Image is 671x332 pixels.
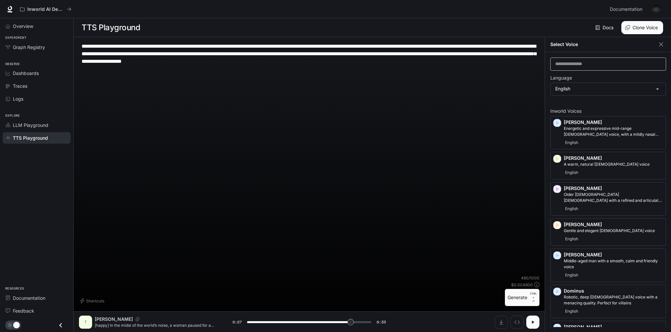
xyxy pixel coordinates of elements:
span: Dashboards [13,70,39,77]
img: User avatar [652,5,661,14]
p: [PERSON_NAME] [564,251,663,258]
span: English [564,307,580,315]
p: Dominus [564,288,663,294]
a: Overview [3,20,71,32]
p: Inworld AI Demos [27,7,64,12]
a: Feedback [3,305,71,317]
button: Inspect [510,316,524,329]
span: LLM Playground [13,122,48,129]
span: TTS Playground [13,134,48,141]
a: Docs [594,21,616,34]
a: Documentation [3,292,71,304]
span: Feedback [13,307,34,314]
button: User avatar [650,3,663,16]
span: English [564,169,580,177]
div: English [551,83,666,95]
span: English [564,139,580,147]
span: English [564,235,580,243]
span: Graph Registry [13,44,45,51]
a: Dashboards [3,67,71,79]
span: 0:33 [377,319,386,325]
p: Inworld Voices [550,109,666,113]
span: Dark mode toggle [13,321,20,328]
a: Graph Registry [3,41,71,53]
p: $ 0.004800 [511,282,533,288]
a: Documentation [607,3,647,16]
p: Energetic and expressive mid-range male voice, with a mildly nasal quality [564,126,663,137]
p: A warm, natural female voice [564,161,663,167]
a: LLM Playground [3,119,71,131]
button: Copy Voice ID [133,317,142,321]
h1: TTS Playground [82,21,140,34]
button: All workspaces [17,3,74,16]
p: [PERSON_NAME] [564,155,663,161]
a: TTS Playground [3,132,71,144]
button: Shortcuts [79,296,107,306]
p: Gentle and elegant female voice [564,228,663,234]
p: [PERSON_NAME] [564,221,663,228]
span: English [564,205,580,213]
p: [PERSON_NAME] [95,316,133,322]
span: Logs [13,95,23,102]
button: Clone Voice [621,21,663,34]
span: 0:27 [233,319,242,325]
p: CTRL + [530,292,537,299]
p: [PERSON_NAME] [564,324,663,330]
span: Documentation [13,295,45,301]
span: Overview [13,23,33,30]
p: [happy] In the midst of the world’s noise, a woman paused for a moment to watch the sunset, and a... [95,322,217,328]
span: Traces [13,83,27,89]
button: GenerateCTRL +⏎ [505,289,539,306]
div: T [80,317,91,327]
span: English [564,271,580,279]
p: 480 / 1000 [521,275,539,281]
p: ⏎ [530,292,537,303]
p: [PERSON_NAME] [564,119,663,126]
p: Older British male with a refined and articulate voice [564,192,663,203]
p: Language [550,76,572,80]
p: Middle-aged man with a smooth, calm and friendly voice [564,258,663,270]
p: Robotic, deep male voice with a menacing quality. Perfect for villains [564,294,663,306]
span: Documentation [610,5,642,13]
a: Logs [3,93,71,105]
a: Traces [3,80,71,92]
button: Download audio [495,316,508,329]
p: [PERSON_NAME] [564,185,663,192]
button: Close drawer [53,319,68,332]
